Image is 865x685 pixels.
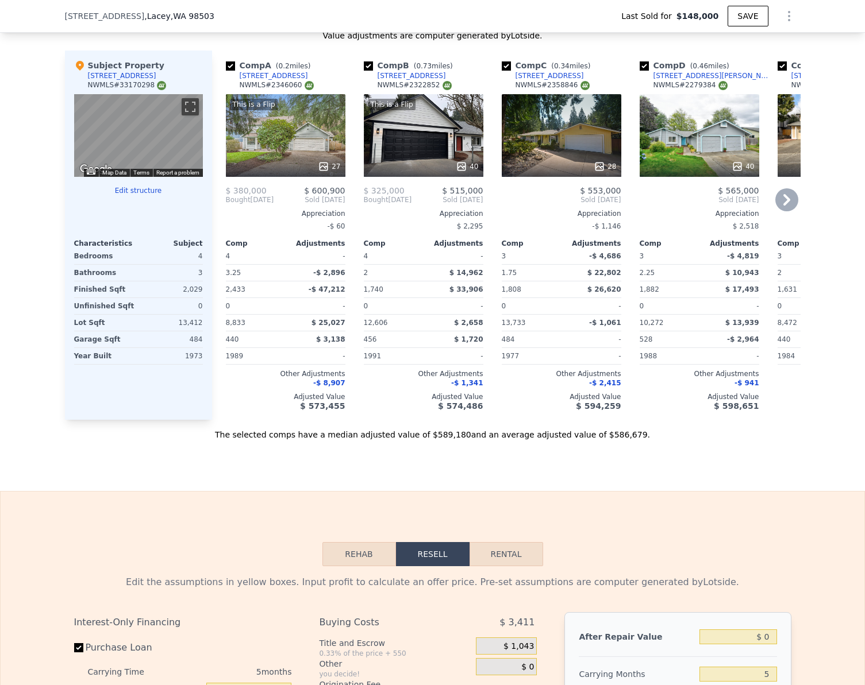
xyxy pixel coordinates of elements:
div: 2 [778,265,835,281]
span: $ 17,493 [725,285,759,293]
span: 0.2 [279,62,290,70]
button: SAVE [728,6,768,26]
span: , WA 98503 [171,11,214,21]
div: - [702,298,759,314]
div: This is a Flip [230,99,278,110]
span: $ 10,943 [725,269,759,277]
div: Subject [139,239,203,248]
div: Interest-Only Financing [74,612,292,633]
span: 13,733 [502,319,526,327]
a: Terms (opens in new tab) [133,169,149,176]
a: Open this area in Google Maps (opens a new window) [77,162,115,177]
div: 0.33% of the price + 550 [319,649,471,658]
label: Purchase Loan [74,637,202,658]
span: $ 2,658 [454,319,483,327]
div: [DATE] [226,195,274,204]
span: $ 1,043 [503,641,534,652]
div: - [564,348,621,364]
div: Comp A [226,60,316,71]
span: 484 [502,335,515,343]
div: Comp [778,239,837,248]
div: - [564,331,621,347]
div: NWMLS # 2322852 [378,80,452,90]
span: 456 [364,335,377,343]
div: Unfinished Sqft [74,298,136,314]
div: Adjustments [286,239,345,248]
img: NWMLS Logo [305,81,314,90]
span: -$ 1,061 [589,319,621,327]
div: Adjusted Value [502,392,621,401]
span: $ 1,720 [454,335,483,343]
img: NWMLS Logo [718,81,728,90]
div: Adjustments [562,239,621,248]
div: Bathrooms [74,265,136,281]
span: $ 515,000 [442,186,483,195]
div: - [426,298,483,314]
div: - [426,248,483,264]
div: Appreciation [502,209,621,218]
span: $ 3,138 [316,335,345,343]
div: Carrying Time [88,663,163,681]
a: [STREET_ADDRESS][PERSON_NAME] [640,71,773,80]
div: Adjusted Value [364,392,483,401]
span: 0 [364,302,368,310]
span: 12,606 [364,319,388,327]
span: 440 [226,335,239,343]
span: $ 594,259 [576,401,621,411]
span: 3 [778,252,782,260]
div: NWMLS # 2279384 [653,80,728,90]
button: Keyboard shortcuts [87,169,95,175]
span: 1,740 [364,285,383,293]
span: 528 [640,335,653,343]
span: $ 2,518 [733,222,759,230]
div: 40 [456,161,478,172]
div: Other Adjustments [640,369,759,378]
div: you decide! [319,669,471,679]
span: $ 598,651 [714,401,759,411]
button: Map Data [102,169,126,177]
div: Other [319,658,471,669]
img: NWMLS Logo [157,81,166,90]
div: This is a Flip [368,99,416,110]
input: Purchase Loan [74,643,83,652]
button: Show Options [778,5,801,28]
div: Adjustments [699,239,759,248]
div: [DATE] [364,195,412,204]
span: 10,272 [640,319,664,327]
span: 2,433 [226,285,245,293]
div: 28 [594,161,616,172]
button: Rental [470,542,543,566]
a: [STREET_ADDRESS] [226,71,308,80]
span: $ 573,455 [300,401,345,411]
span: $ 22,802 [587,269,621,277]
span: 4 [364,252,368,260]
div: [STREET_ADDRESS][PERSON_NAME] [653,71,773,80]
div: 4 [141,248,203,264]
span: 3 [640,252,644,260]
span: -$ 4,686 [589,252,621,260]
div: Value adjustments are computer generated by Lotside . [65,30,801,41]
span: $ 25,027 [312,319,345,327]
span: , Lacey [144,10,214,22]
span: 0 [778,302,782,310]
div: - [288,348,345,364]
span: ( miles) [547,62,595,70]
span: ( miles) [409,62,458,70]
div: Carrying Months [579,664,695,684]
span: 0 [502,302,506,310]
div: Comp C [502,60,595,71]
div: 1.75 [502,265,559,281]
span: 0 [226,302,230,310]
button: Edit structure [74,186,203,195]
div: Finished Sqft [74,281,136,297]
div: [STREET_ADDRESS] [791,71,860,80]
span: Bought [364,195,389,204]
div: - [288,298,345,314]
a: Report a problem [156,169,199,176]
span: -$ 47,212 [309,285,345,293]
div: 13,412 [141,315,203,331]
div: - [288,248,345,264]
div: Comp B [364,60,458,71]
div: 1984 [778,348,835,364]
button: Rehab [322,542,396,566]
